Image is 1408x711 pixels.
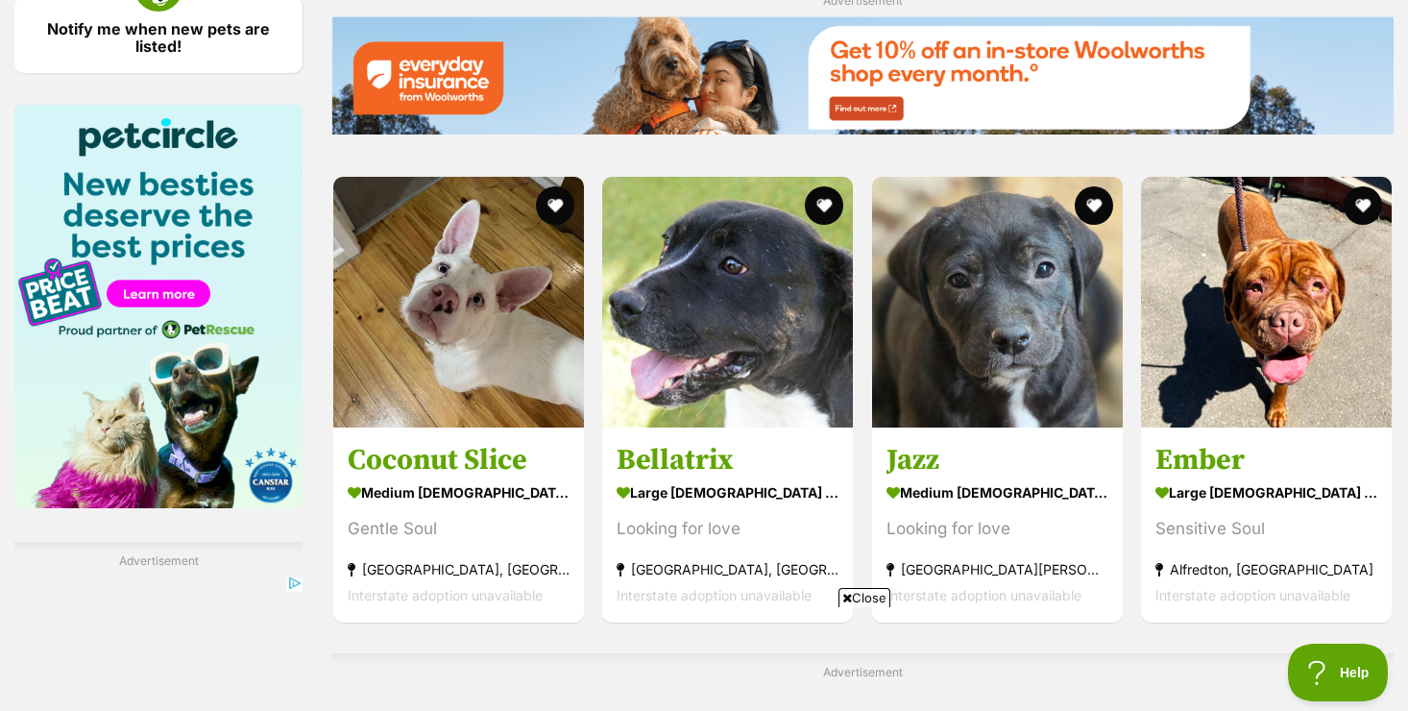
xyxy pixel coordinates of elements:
[872,428,1123,623] a: Jazz medium [DEMOGRAPHIC_DATA] Dog Looking for love [GEOGRAPHIC_DATA][PERSON_NAME][GEOGRAPHIC_DAT...
[331,16,1394,137] a: Everyday Insurance promotional banner
[1288,644,1389,701] iframe: Help Scout Beacon - Open
[1141,428,1392,623] a: Ember large [DEMOGRAPHIC_DATA] Dog Sensitive Soul Alfredton, [GEOGRAPHIC_DATA] Interstate adoptio...
[886,516,1108,542] div: Looking for love
[238,615,1170,701] iframe: Advertisement
[536,186,574,225] button: favourite
[333,428,584,623] a: Coconut Slice medium [DEMOGRAPHIC_DATA] Dog Gentle Soul [GEOGRAPHIC_DATA], [GEOGRAPHIC_DATA] Inte...
[617,442,838,478] h3: Bellatrix
[886,442,1108,478] h3: Jazz
[348,556,570,582] strong: [GEOGRAPHIC_DATA], [GEOGRAPHIC_DATA]
[348,516,570,542] div: Gentle Soul
[333,177,584,428] img: Coconut Slice - Irish Wolfhound Dog
[602,177,853,428] img: Bellatrix - Staffy Dog
[617,587,812,603] span: Interstate adoption unavailable
[838,588,890,607] span: Close
[348,478,570,506] strong: medium [DEMOGRAPHIC_DATA] Dog
[602,428,853,623] a: Bellatrix large [DEMOGRAPHIC_DATA] Dog Looking for love [GEOGRAPHIC_DATA], [GEOGRAPHIC_DATA] Inte...
[14,105,303,508] img: Pet Circle promo banner
[1344,186,1382,225] button: favourite
[617,556,838,582] strong: [GEOGRAPHIC_DATA], [GEOGRAPHIC_DATA]
[886,587,1081,603] span: Interstate adoption unavailable
[1155,556,1377,582] strong: Alfredton, [GEOGRAPHIC_DATA]
[348,587,543,603] span: Interstate adoption unavailable
[1155,442,1377,478] h3: Ember
[1141,177,1392,428] img: Ember - Dogue de Bordeaux Dog
[886,556,1108,582] strong: [GEOGRAPHIC_DATA][PERSON_NAME][GEOGRAPHIC_DATA]
[886,478,1108,506] strong: medium [DEMOGRAPHIC_DATA] Dog
[1155,587,1350,603] span: Interstate adoption unavailable
[617,516,838,542] div: Looking for love
[806,186,844,225] button: favourite
[348,442,570,478] h3: Coconut Slice
[1155,516,1377,542] div: Sensitive Soul
[1155,478,1377,506] strong: large [DEMOGRAPHIC_DATA] Dog
[617,478,838,506] strong: large [DEMOGRAPHIC_DATA] Dog
[872,177,1123,428] img: Jazz - Beagle x Staffordshire Bull Terrier Dog
[1075,186,1113,225] button: favourite
[331,16,1394,135] img: Everyday Insurance promotional banner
